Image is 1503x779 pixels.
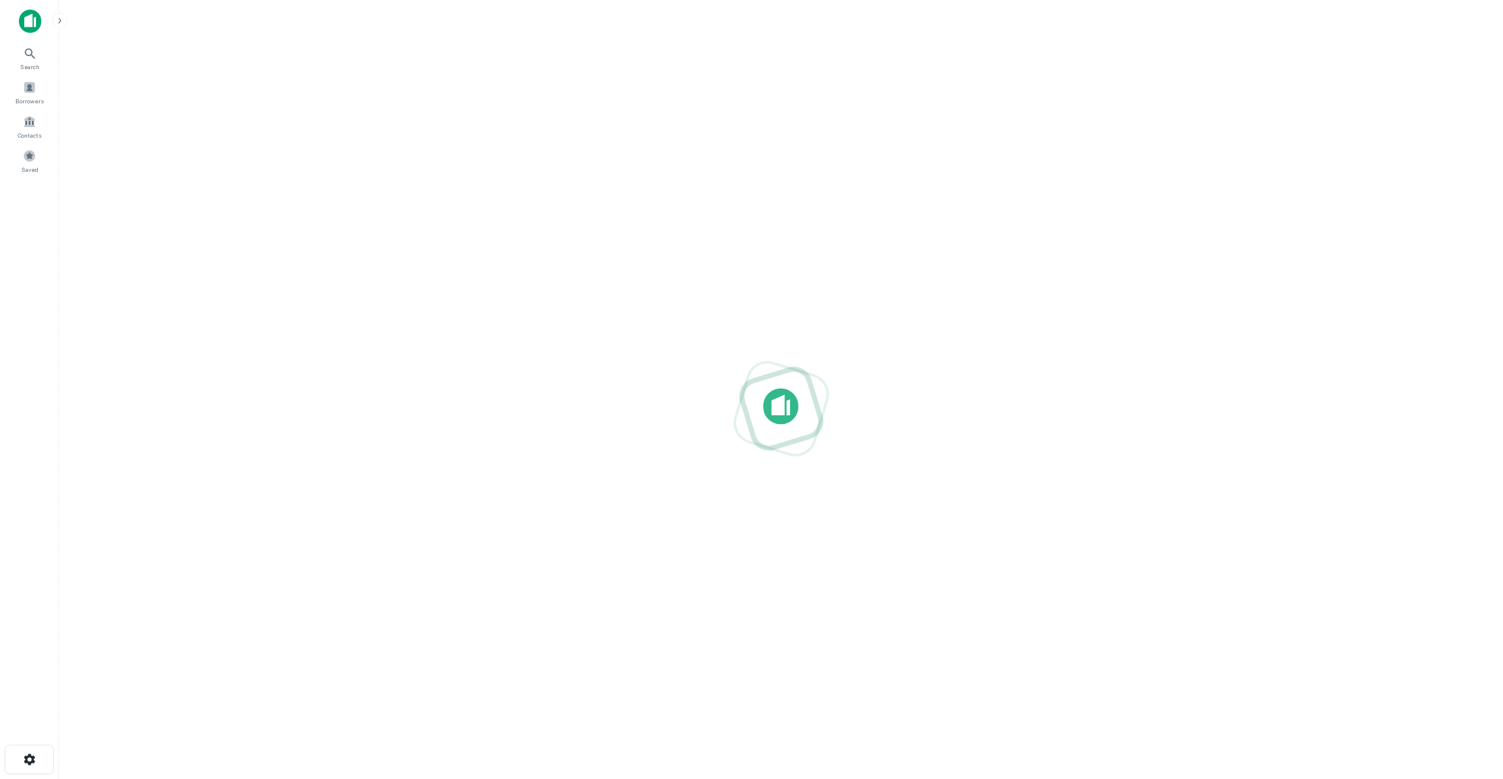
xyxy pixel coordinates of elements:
span: Search [20,62,40,71]
span: Borrowers [15,96,44,106]
span: Contacts [18,131,41,140]
a: Search [4,42,56,74]
iframe: Chat Widget [1444,685,1503,741]
a: Borrowers [4,76,56,108]
a: Saved [4,145,56,177]
img: capitalize-icon.png [19,9,41,33]
span: Saved [21,165,38,174]
a: Contacts [4,110,56,142]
